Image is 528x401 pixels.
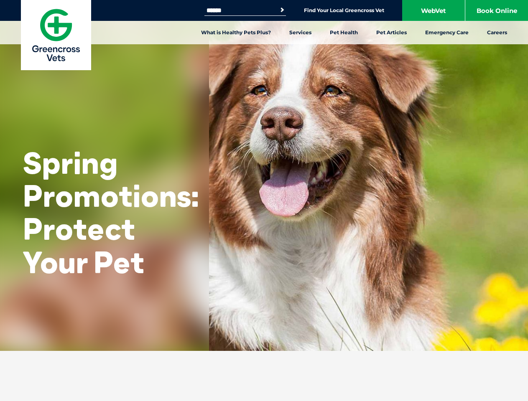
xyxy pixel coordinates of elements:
[23,146,199,279] h2: Spring Promotions: Protect Your Pet
[280,21,321,44] a: Services
[192,21,280,44] a: What is Healthy Pets Plus?
[321,21,367,44] a: Pet Health
[304,7,384,14] a: Find Your Local Greencross Vet
[478,21,516,44] a: Careers
[416,21,478,44] a: Emergency Care
[278,6,286,14] button: Search
[367,21,416,44] a: Pet Articles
